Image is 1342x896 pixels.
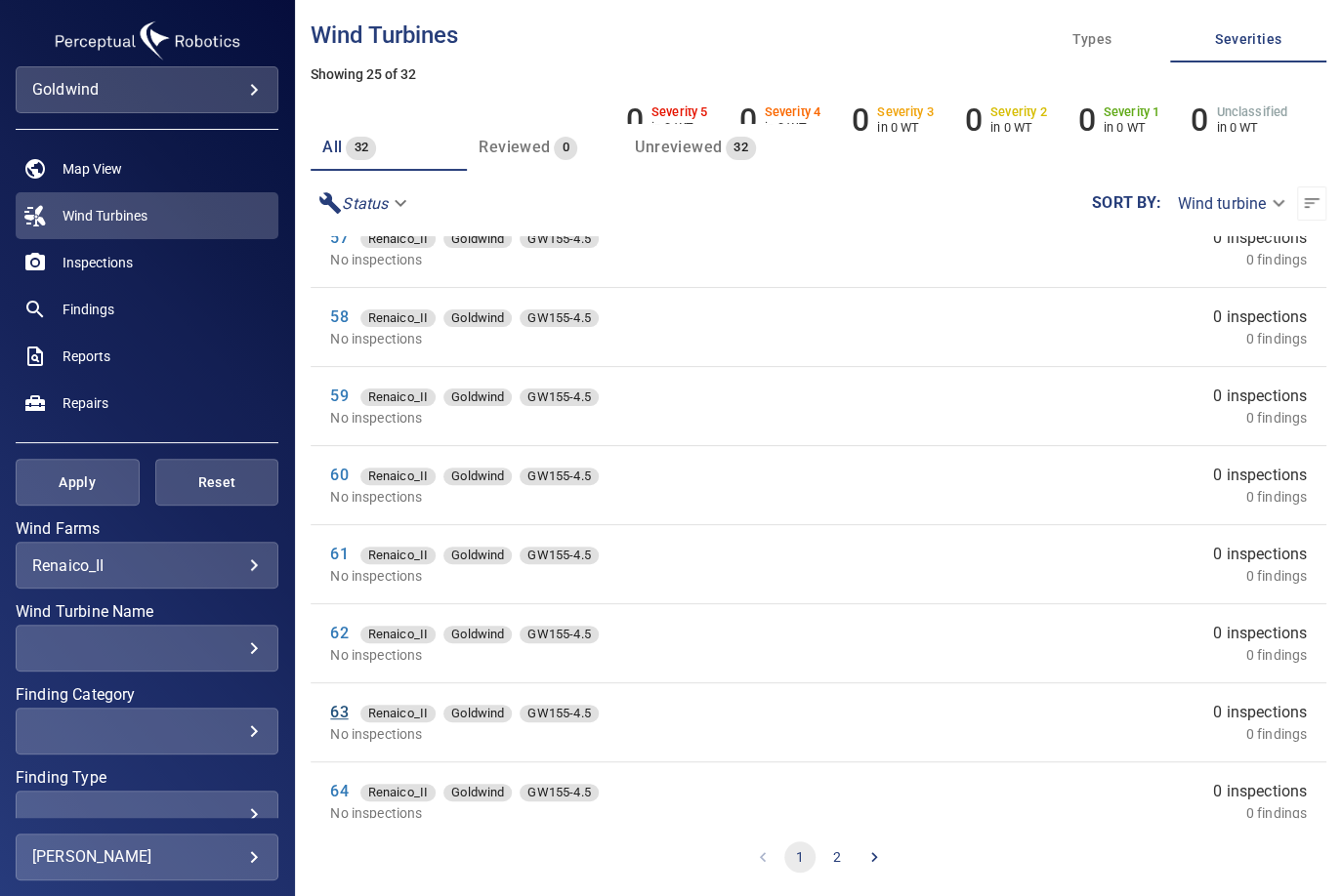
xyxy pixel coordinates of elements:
[16,521,278,537] label: Wind Farms
[16,625,278,672] div: Wind Turbine Name
[965,102,1047,139] li: Severity 2
[520,625,598,644] span: GW155-4.5
[330,566,907,586] p: No inspections
[330,466,348,484] a: 60
[63,206,147,225] span: Wind Turbines
[330,645,907,665] p: No inspections
[360,467,437,486] span: Renaico_II
[443,705,512,722] div: Goldwind
[443,704,512,723] span: Goldwind
[360,626,437,643] div: Renaico_II
[520,388,598,406] div: GW155-4.5
[479,138,550,156] span: Reviewed
[520,467,598,486] span: GW155-4.5
[1213,464,1307,487] span: 0 inspections
[443,783,512,802] span: Goldwind
[520,546,598,565] span: GW155-4.5
[1246,724,1308,744] p: 0 findings
[520,229,598,249] span: GW155-4.5
[626,102,644,139] h6: 0
[16,192,278,239] a: windturbines active
[330,624,348,642] a: 62
[859,841,890,873] button: Go to next page
[360,625,437,644] span: Renaico_II
[443,230,512,248] div: Goldwind
[322,138,342,156] span: all
[443,625,512,644] span: Goldwind
[63,159,122,179] span: Map View
[1104,105,1160,119] h6: Severity 1
[1213,701,1307,724] span: 0 inspections
[330,387,348,405] a: 59
[311,186,419,221] div: Status
[330,703,348,721] a: 63
[1191,102,1287,139] li: Severity Unclassified
[1216,105,1287,119] h6: Unclassified
[1246,408,1308,428] p: 0 findings
[877,120,934,135] p: in 0 WT
[520,784,598,801] div: GW155-4.5
[330,408,907,428] p: No inspections
[32,74,262,105] div: goldwind
[821,841,853,873] button: Go to page 2
[1216,120,1287,135] p: in 0 WT
[330,250,907,269] p: No inspections
[1182,27,1315,52] span: Severities
[311,67,1326,82] h5: Showing 25 of 32
[1213,385,1307,408] span: 0 inspections
[346,137,376,159] span: 32
[360,783,437,802] span: Renaico_II
[330,329,907,348] p: No inspections
[1191,102,1208,139] h6: 0
[311,22,1326,48] h3: Wind turbines
[63,300,114,319] span: Findings
[360,308,437,328] span: Renaico_II
[520,230,598,248] div: GW155-4.5
[16,708,278,754] div: Finding Category
[852,102,869,139] h6: 0
[16,145,278,192] a: map noActive
[155,459,279,506] button: Reset
[520,309,598,327] div: GW155-4.5
[16,66,278,113] div: goldwind
[1026,27,1158,52] span: Types
[360,704,437,723] span: Renaico_II
[32,556,262,575] div: Renaico_II
[443,546,512,565] span: Goldwind
[738,102,820,139] li: Severity 4
[990,105,1047,119] h6: Severity 2
[16,604,278,620] label: Wind Turbine Name
[360,229,437,249] span: Renaico_II
[520,705,598,722] div: GW155-4.5
[520,783,598,802] span: GW155-4.5
[63,393,108,413] span: Repairs
[651,105,708,119] h6: Severity 5
[180,470,255,495] span: Reset
[1077,102,1159,139] li: Severity 1
[965,102,983,139] h6: 0
[330,228,348,247] a: 57
[360,546,437,565] span: Renaico_II
[1246,250,1308,269] p: 0 findings
[360,230,437,248] div: Renaico_II
[16,791,278,837] div: Finding Type
[1246,487,1308,507] p: 0 findings
[40,470,115,495] span: Apply
[330,487,907,507] p: No inspections
[443,467,512,486] span: Goldwind
[765,105,821,119] h6: Severity 4
[1213,780,1307,803] span: 0 inspections
[330,803,907,823] p: No inspections
[520,626,598,643] div: GW155-4.5
[554,137,576,159] span: 0
[443,784,512,801] div: Goldwind
[1246,803,1308,823] p: 0 findings
[16,239,278,286] a: inspections noActive
[990,120,1047,135] p: in 0 WT
[784,841,816,873] button: page 1
[330,782,348,800] a: 64
[520,308,598,328] span: GW155-4.5
[360,388,437,406] div: Renaico_II
[651,120,708,135] p: in 0 WT
[443,387,512,407] span: Goldwind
